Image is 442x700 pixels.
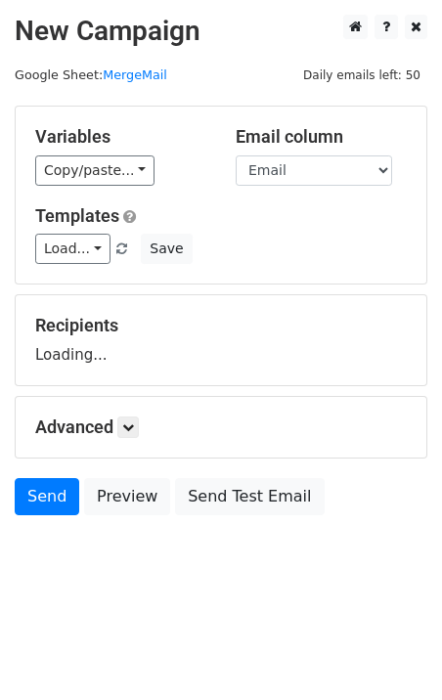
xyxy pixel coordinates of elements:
[35,234,110,264] a: Load...
[15,15,427,48] h2: New Campaign
[296,65,427,86] span: Daily emails left: 50
[84,478,170,515] a: Preview
[35,126,206,148] h5: Variables
[175,478,324,515] a: Send Test Email
[15,478,79,515] a: Send
[103,67,167,82] a: MergeMail
[296,67,427,82] a: Daily emails left: 50
[15,67,167,82] small: Google Sheet:
[35,155,155,186] a: Copy/paste...
[35,315,407,336] h5: Recipients
[35,205,119,226] a: Templates
[236,126,407,148] h5: Email column
[141,234,192,264] button: Save
[35,416,407,438] h5: Advanced
[35,315,407,366] div: Loading...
